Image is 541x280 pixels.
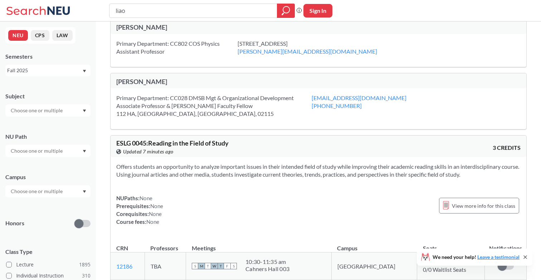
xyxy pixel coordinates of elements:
[331,252,417,280] td: [GEOGRAPHIC_DATA]
[186,237,332,252] th: Meetings
[145,252,186,280] td: TBA
[485,237,526,252] th: Notifications
[417,237,485,252] th: Seats
[211,263,218,269] span: W
[83,150,86,153] svg: Dropdown arrow
[116,23,318,31] div: [PERSON_NAME]
[116,78,318,85] div: [PERSON_NAME]
[282,6,290,16] svg: magnifying glass
[5,173,91,181] div: Campus
[116,244,128,252] div: CRN
[52,30,73,41] button: LAW
[238,48,377,55] a: [PERSON_NAME][EMAIL_ADDRESS][DOMAIN_NAME]
[5,104,91,117] div: Dropdown arrow
[5,219,24,227] p: Honors
[116,163,521,178] section: Offers students an opportunity to analyze important issues in their intended field of study while...
[493,144,521,152] span: 3 CREDITS
[116,40,238,55] div: Primary Department: CC802 COS Physics Assistant Professor
[5,248,91,256] span: Class Type
[205,263,211,269] span: T
[452,201,515,210] span: View more info for this class
[5,92,91,100] div: Subject
[140,195,152,201] span: None
[312,102,362,109] a: [PHONE_NUMBER]
[150,203,163,209] span: None
[477,254,520,260] a: Leave a testimonial
[238,40,395,55] div: [STREET_ADDRESS]
[83,190,86,193] svg: Dropdown arrow
[115,5,272,17] input: Class, professor, course number, "phrase"
[224,263,230,269] span: F
[433,255,520,260] span: We need your help!
[82,272,91,280] span: 310
[5,145,91,157] div: Dropdown arrow
[277,4,295,18] div: magnifying glass
[116,194,163,226] div: NUPaths: Prerequisites: Corequisites: Course fees:
[245,258,289,265] div: 10:30 - 11:35 am
[230,263,237,269] span: S
[312,94,406,101] a: [EMAIL_ADDRESS][DOMAIN_NAME]
[5,133,91,141] div: NU Path
[198,263,205,269] span: M
[116,139,229,147] span: ESLG 0045 : Reading in the Field of Study
[218,263,224,269] span: T
[146,218,159,225] span: None
[83,109,86,112] svg: Dropdown arrow
[423,266,466,273] span: 0/0 Waitlist Seats
[149,211,162,217] span: None
[7,106,67,115] input: Choose one or multiple
[8,30,28,41] button: NEU
[116,94,312,118] div: Primary Department: CC028 DMSB Mgt & Organizational Development Associate Professor & [PERSON_NAM...
[7,187,67,196] input: Choose one or multiple
[83,70,86,73] svg: Dropdown arrow
[123,148,174,156] span: Updated 7 minutes ago
[5,185,91,197] div: Dropdown arrow
[6,260,91,269] label: Lecture
[5,65,91,76] div: Fall 2025Dropdown arrow
[145,237,186,252] th: Professors
[79,261,91,269] span: 1895
[7,67,82,74] div: Fall 2025
[31,30,49,41] button: CPS
[116,263,132,270] a: 12186
[7,147,67,155] input: Choose one or multiple
[5,53,91,60] div: Semesters
[303,4,332,18] button: Sign In
[192,263,198,269] span: S
[331,237,417,252] th: Campus
[245,265,289,272] div: Cahners Hall 003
